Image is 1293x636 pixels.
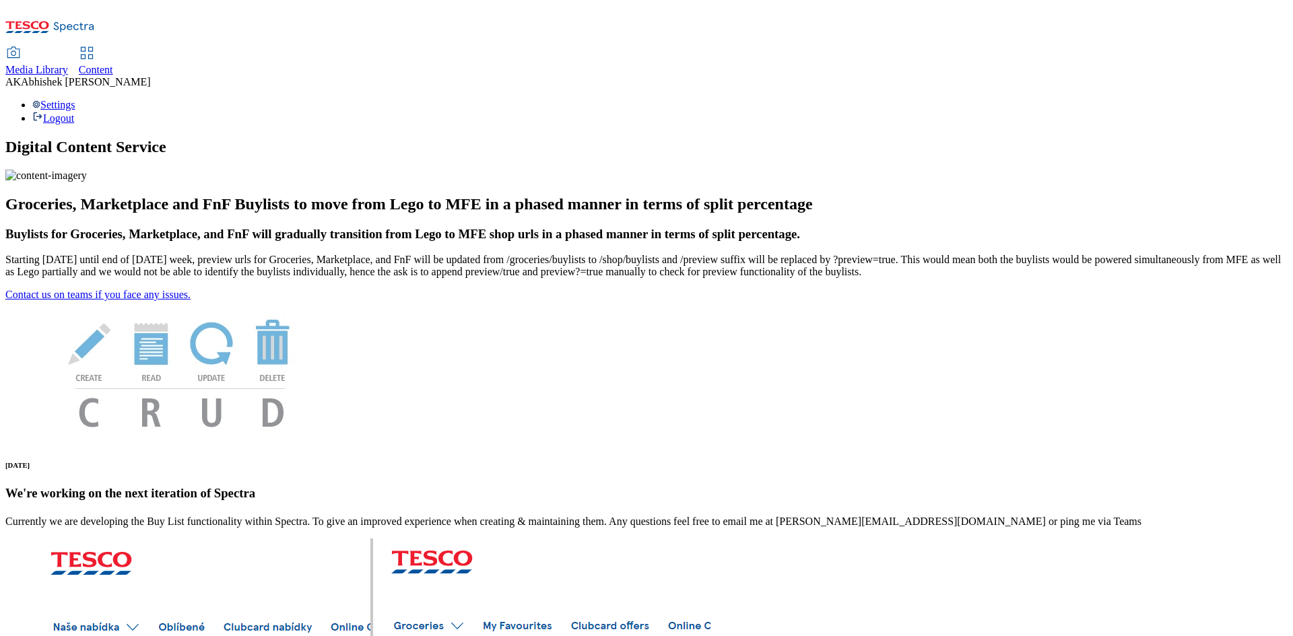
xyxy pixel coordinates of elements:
[5,48,68,76] a: Media Library
[5,138,1288,156] h1: Digital Content Service
[5,64,68,75] span: Media Library
[5,170,87,182] img: content-imagery
[32,99,75,110] a: Settings
[21,76,150,87] span: Abhishek [PERSON_NAME]
[5,195,1288,213] h2: Groceries, Marketplace and FnF Buylists to move from Lego to MFE in a phased manner in terms of s...
[5,76,21,87] span: AK
[5,461,1288,469] h6: [DATE]
[79,48,113,76] a: Content
[32,112,74,124] a: Logout
[5,301,356,441] img: News Image
[5,254,1288,278] p: Starting [DATE] until end of [DATE] week, preview urls for Groceries, Marketplace, and FnF will b...
[5,289,191,300] a: Contact us on teams if you face any issues.
[5,516,1288,528] p: Currently we are developing the Buy List functionality within Spectra. To give an improved experi...
[5,227,1288,242] h3: Buylists for Groceries, Marketplace, and FnF will gradually transition from Lego to MFE shop urls...
[79,64,113,75] span: Content
[5,486,1288,501] h3: We're working on the next iteration of Spectra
